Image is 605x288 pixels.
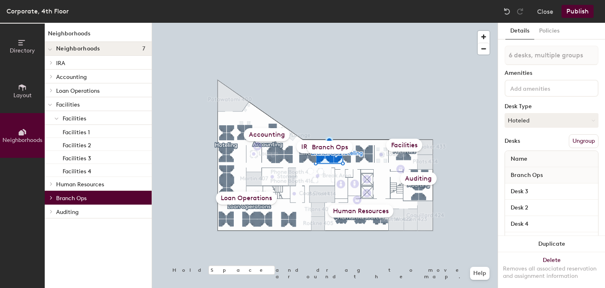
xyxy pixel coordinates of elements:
div: Auditing [400,172,437,185]
div: Loan Operations [216,192,277,205]
span: Name [507,152,531,166]
input: Unnamed desk [507,186,596,197]
div: IRA [296,140,317,153]
p: Auditing [56,206,145,217]
img: Undo [503,7,511,15]
div: Facilities [386,139,422,152]
button: Close [537,5,553,18]
p: Accounting [56,71,145,82]
span: Directory [10,47,35,54]
span: Facilities [63,115,86,122]
p: Facilities 1 [63,127,90,136]
p: Human Resources [56,179,145,189]
p: Facilities 2 [63,140,91,149]
div: Desk Type [505,103,598,110]
div: Amenities [505,70,598,76]
span: Layout [13,92,32,99]
button: Help [470,267,490,280]
div: Branch Ops [307,141,353,154]
button: Hoteled [505,113,598,128]
div: Accounting [244,128,290,141]
img: Redo [516,7,524,15]
button: Duplicate [498,236,605,252]
div: Human Resources [328,205,394,218]
span: Neighborhoods [2,137,42,144]
p: Facilities 4 [63,166,91,175]
div: Desks [505,138,520,144]
p: Branch Ops [56,192,145,203]
button: Publish [561,5,594,18]
div: Removes all associated reservation and assignment information [503,265,600,280]
span: Branch Ops [507,168,547,183]
h1: Neighborhoods [45,29,152,42]
p: Facilities 3 [63,153,91,162]
p: IRA [56,57,145,68]
span: Neighborhoods [56,46,100,52]
input: Add amenities [509,83,582,93]
button: Ungroup [569,134,598,148]
span: 7 [142,46,145,52]
button: DeleteRemoves all associated reservation and assignment information [498,252,605,288]
button: Policies [534,23,564,39]
input: Unnamed desk [507,235,596,246]
div: Corporate, 4th Floor [7,6,69,16]
input: Unnamed desk [507,202,596,214]
input: Unnamed desk [507,218,596,230]
button: Details [505,23,534,39]
p: Facilities [56,99,145,109]
p: Loan Operations [56,85,145,96]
